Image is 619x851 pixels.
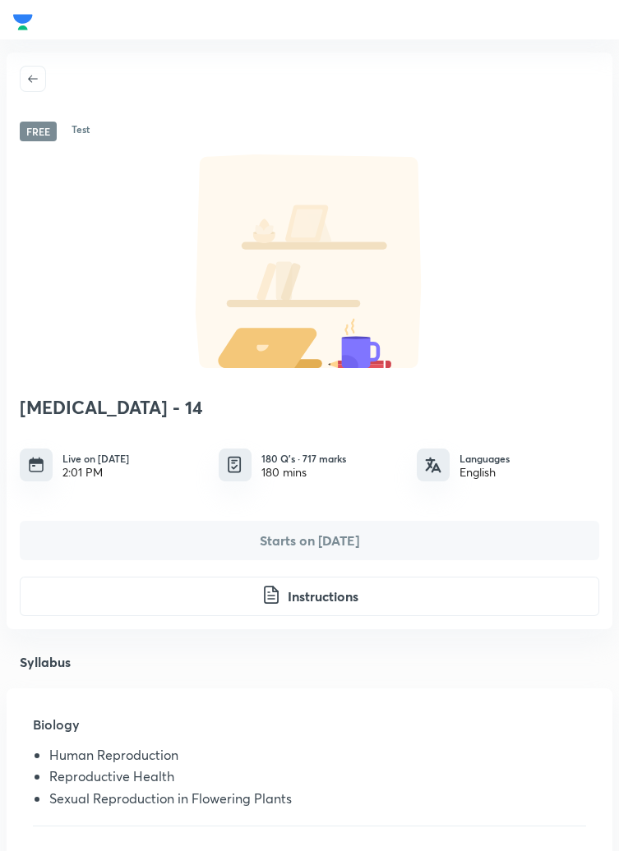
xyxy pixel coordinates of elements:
div: 180 mins [261,466,346,479]
h6: Live on [DATE] [62,451,129,466]
h4: Syllabus [7,655,612,669]
h6: Test [72,122,90,141]
li: Reproductive Health [49,769,586,790]
span: Free [20,122,57,141]
img: default [162,154,458,368]
img: Company Logo [13,10,33,34]
a: Company Logo [13,10,33,30]
h3: [MEDICAL_DATA] - 14 [20,397,599,418]
h6: Languages [460,451,510,466]
img: quiz info [224,454,245,475]
img: timing [28,457,44,473]
button: Instructions [20,577,599,616]
h6: 180 Q’s · 717 marks [261,451,346,466]
li: Sexual Reproduction in Flowering Plants [49,791,586,812]
button: Starts on Aug 31 [20,521,599,560]
img: languages [425,457,441,473]
img: instruction [261,585,281,605]
h5: Biology [33,715,586,747]
div: 2:01 PM [62,466,129,479]
li: Human Reproduction [49,747,586,769]
div: English [460,466,510,479]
